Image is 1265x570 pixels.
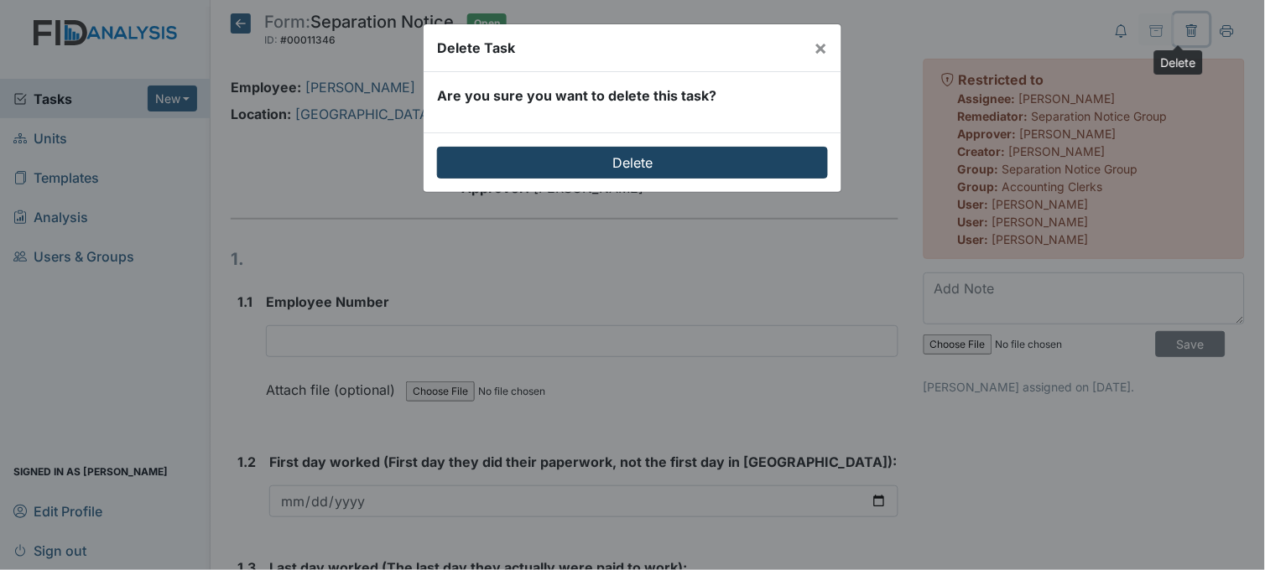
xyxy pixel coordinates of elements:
div: Delete [1154,50,1203,75]
div: Delete Task [437,38,515,58]
input: Delete [437,147,828,179]
button: Close [801,24,841,71]
span: × [815,35,828,60]
strong: Are you sure you want to delete this task? [437,87,716,104]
